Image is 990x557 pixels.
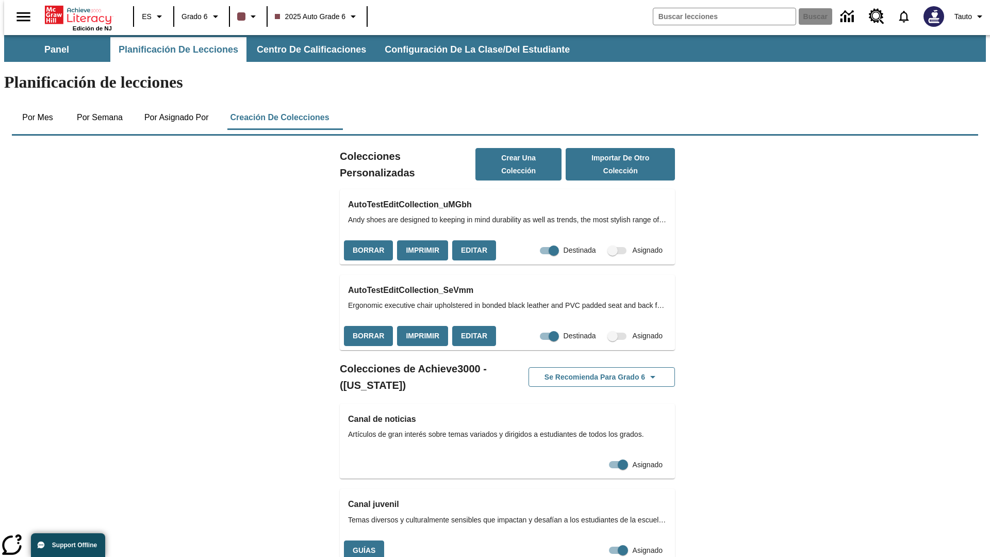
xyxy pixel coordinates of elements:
span: ES [142,11,152,22]
h3: Canal juvenil [348,497,667,512]
h2: Colecciones de Achieve3000 - ([US_STATE]) [340,361,507,394]
h3: AutoTestEditCollection_SeVmm [348,283,667,298]
button: Importar de otro Colección [566,148,675,181]
button: Editar [452,240,496,260]
button: Configuración de la clase/del estudiante [376,37,578,62]
span: Artículos de gran interés sobre temas variados y dirigidos a estudiantes de todos los grados. [348,429,667,440]
h1: Planificación de lecciones [4,73,986,92]
span: Edición de NJ [73,25,112,31]
button: Grado: Grado 6, Elige un grado [177,7,226,26]
span: Andy shoes are designed to keeping in mind durability as well as trends, the most stylish range o... [348,215,667,225]
span: Grado 6 [181,11,208,22]
button: Clase: 2025 Auto Grade 6, Selecciona una clase [271,7,364,26]
a: Portada [45,5,112,25]
button: Por mes [12,105,63,130]
div: Subbarra de navegación [4,37,579,62]
span: Tauto [954,11,972,22]
button: Imprimir, Se abrirá en una ventana nueva [397,240,448,260]
button: Borrar [344,326,393,346]
span: Ergonomic executive chair upholstered in bonded black leather and PVC padded seat and back for al... [348,300,667,311]
span: Temas diversos y culturalmente sensibles que impactan y desafían a los estudiantes de la escuela ... [348,515,667,526]
div: Subbarra de navegación [4,35,986,62]
button: Por asignado por [136,105,217,130]
button: Editar [452,326,496,346]
a: Centro de información [834,3,863,31]
button: Borrar [344,240,393,260]
button: Abrir el menú lateral [8,2,39,32]
button: Escoja un nuevo avatar [917,3,950,30]
h2: Colecciones Personalizadas [340,148,475,181]
button: El color de la clase es café oscuro. Cambiar el color de la clase. [233,7,263,26]
span: Asignado [633,545,663,556]
button: Centro de calificaciones [249,37,374,62]
button: Imprimir, Se abrirá en una ventana nueva [397,326,448,346]
a: Notificaciones [890,3,917,30]
button: Panel [5,37,108,62]
button: Se recomienda para Grado 6 [529,367,675,387]
div: Portada [45,4,112,31]
span: Asignado [633,245,663,256]
span: Asignado [633,460,663,470]
img: Avatar [923,6,944,27]
button: Support Offline [31,533,105,557]
button: Perfil/Configuración [950,7,990,26]
input: Buscar campo [653,8,796,25]
span: 2025 Auto Grade 6 [275,11,346,22]
span: Destinada [564,331,596,341]
h3: Canal de noticias [348,412,667,427]
button: Planificación de lecciones [110,37,246,62]
span: Support Offline [52,542,97,549]
span: Destinada [564,245,596,256]
span: Asignado [633,331,663,341]
a: Centro de recursos, Se abrirá en una pestaña nueva. [863,3,890,30]
button: Crear una colección [475,148,562,181]
button: Creación de colecciones [222,105,337,130]
button: Por semana [69,105,131,130]
button: Lenguaje: ES, Selecciona un idioma [137,7,170,26]
h3: AutoTestEditCollection_uMGbh [348,198,667,212]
